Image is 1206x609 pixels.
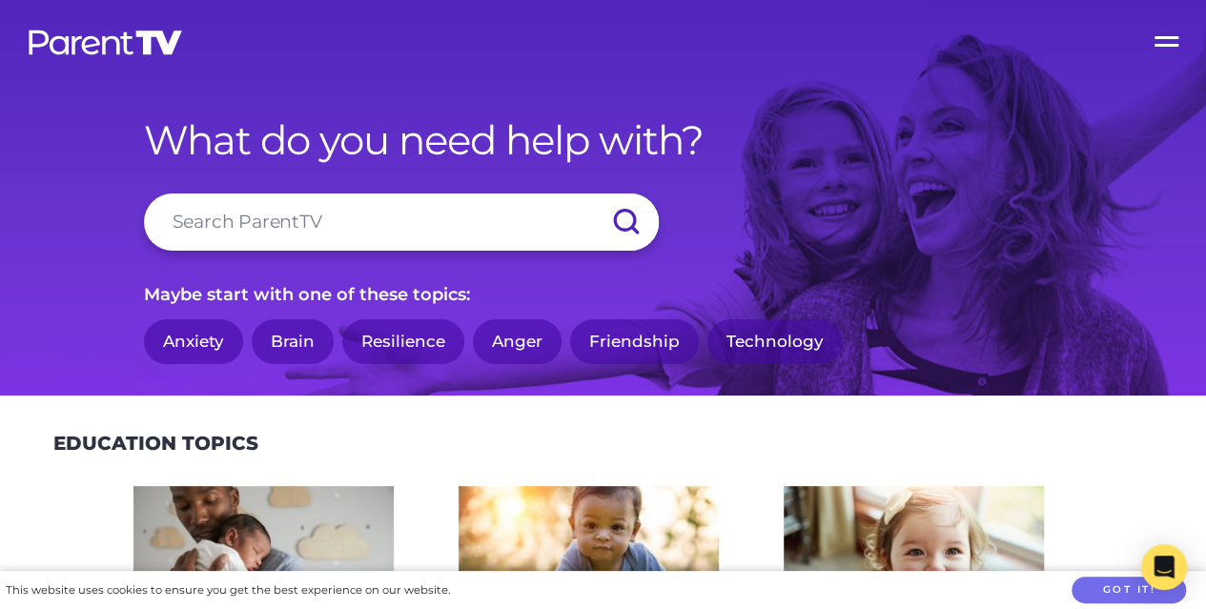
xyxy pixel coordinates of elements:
[53,432,258,455] h2: Education Topics
[144,116,1063,164] h1: What do you need help with?
[144,193,659,251] input: Search ParentTV
[707,319,843,364] a: Technology
[6,580,450,600] div: This website uses cookies to ensure you get the best experience on our website.
[1141,544,1187,590] div: Open Intercom Messenger
[252,319,334,364] a: Brain
[473,319,562,364] a: Anger
[144,319,243,364] a: Anxiety
[27,29,184,56] img: parenttv-logo-white.4c85aaf.svg
[144,279,1063,310] p: Maybe start with one of these topics:
[342,319,464,364] a: Resilience
[1072,577,1186,604] button: Got it!
[570,319,699,364] a: Friendship
[592,193,659,251] input: Submit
